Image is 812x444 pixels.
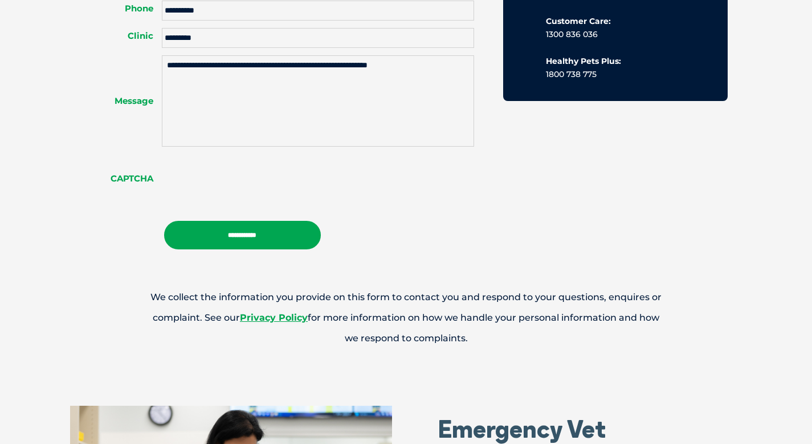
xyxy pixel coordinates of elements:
[546,16,611,26] b: Customer Care:
[240,312,308,323] a: Privacy Policy
[84,30,162,42] label: Clinic
[438,417,740,441] h2: Emergency Vet
[84,3,162,14] label: Phone
[546,56,621,66] b: Healthy Pets Plus:
[162,158,335,203] iframe: reCAPTCHA
[84,95,162,107] label: Message
[110,287,703,349] p: We collect the information you provide on this form to contact you and respond to your questions,...
[84,173,162,184] label: CAPTCHA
